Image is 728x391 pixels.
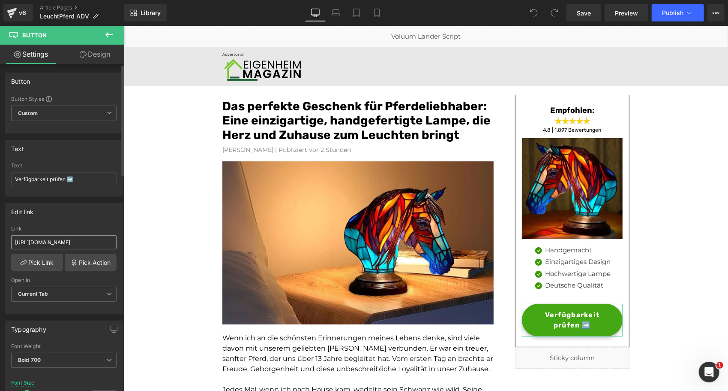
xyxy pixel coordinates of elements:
[11,95,117,102] div: Button Styles
[421,255,487,265] p: Deutsche Qualität
[346,4,367,21] a: Tablet
[99,73,367,116] font: Das perfekte Geschenk für Pferdeliebhaber: Eine einzigartige, handgefertigte Lampe, die Herz und ...
[419,101,478,107] span: 4,8 | 1.897 Bewertungen
[11,380,35,386] div: Font Size
[11,321,46,333] div: Typography
[124,4,167,21] a: New Library
[40,4,124,11] a: Article Pages
[99,308,369,347] span: Wenn ich an die schönsten Erinnerungen meines Lebens denke, sind viele davon mit unserem geliebte...
[11,163,117,169] div: Text
[40,13,89,20] span: LeuchtPferd ADV
[99,120,227,128] font: [PERSON_NAME] | Publiziert vor 2 Stunden
[305,4,326,21] a: Desktop
[141,9,161,17] span: Library
[652,4,704,21] button: Publish
[707,4,725,21] button: More
[615,9,638,18] span: Preview
[11,203,34,215] div: Edit link
[407,284,490,305] span: Verfügbarkeit prüfen ➡️
[605,4,648,21] a: Preview
[546,4,563,21] button: Redo
[64,45,126,64] a: Design
[421,243,487,253] p: Hochwertige Lampe
[525,4,542,21] button: Undo
[11,277,117,283] div: Open in
[326,4,346,21] a: Laptop
[577,9,591,18] span: Save
[421,231,487,241] p: Einzigartiges Design
[11,343,117,349] div: Font Weight
[18,110,38,117] b: Custom
[367,4,387,21] a: Mobile
[22,32,47,39] span: Button
[716,362,723,369] span: 1
[3,4,33,21] a: v6
[699,362,719,382] iframe: Intercom live chat
[65,254,117,271] a: Pick Action
[11,140,24,152] div: Text
[11,235,117,249] input: https://your-shop.myshopify.com
[17,7,28,18] div: v6
[11,226,117,232] div: Link
[11,254,63,271] a: Pick Link
[11,73,30,85] div: Button
[18,291,48,297] b: Current Tab
[404,80,492,90] h3: Empfohlen:
[662,9,683,16] span: Publish
[18,357,41,363] b: Bold 700
[99,26,120,31] span: Advertorial
[421,220,487,230] p: Handgemacht
[398,278,499,311] a: Verfügbarkeit prüfen ➡️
